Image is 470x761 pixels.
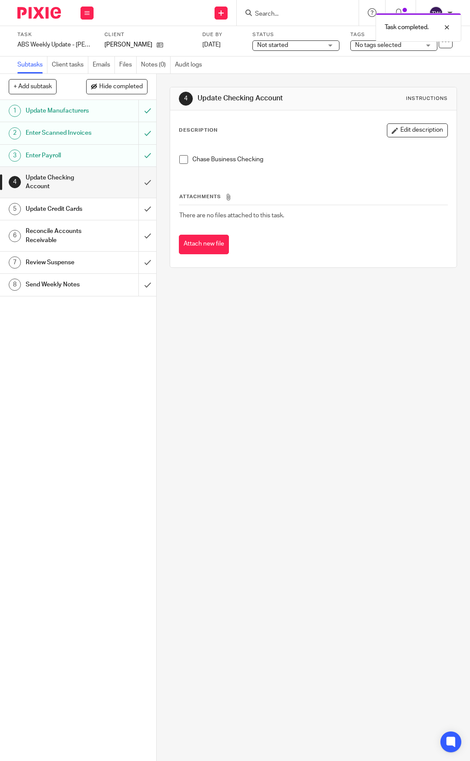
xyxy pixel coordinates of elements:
h1: Reconcile Accounts Receivable [26,225,95,247]
div: 3 [9,150,21,162]
p: [PERSON_NAME] [104,40,152,49]
div: 8 [9,279,21,291]
a: Notes (0) [141,56,171,73]
span: There are no files attached to this task. [179,213,284,219]
h1: Update Manufacturers [26,104,95,117]
p: Task completed. [385,23,429,32]
div: ABS Weekly Update - Cahill [17,40,94,49]
div: Instructions [406,95,448,102]
p: Chase Business Checking [192,155,447,164]
div: ABS Weekly Update - [PERSON_NAME] [17,40,94,49]
img: Pixie [17,7,61,19]
div: 6 [9,230,21,242]
button: Hide completed [86,79,148,94]
button: Attach new file [179,235,229,254]
a: Files [119,56,137,73]
h1: Review Suspense [26,256,95,269]
h1: Update Credit Cards [26,203,95,216]
div: 4 [9,176,21,188]
div: 7 [9,256,21,269]
span: [DATE] [202,42,221,48]
span: Hide completed [99,83,143,90]
a: Client tasks [52,56,88,73]
a: Emails [93,56,115,73]
label: Client [104,31,191,38]
p: Description [179,127,218,134]
a: Subtasks [17,56,47,73]
div: 5 [9,203,21,215]
img: svg%3E [429,6,443,20]
h1: Update Checking Account [198,94,332,103]
h1: Enter Payroll [26,149,95,162]
h1: Update Checking Account [26,171,95,193]
span: Attachments [179,194,221,199]
div: 1 [9,105,21,117]
h1: Send Weekly Notes [26,278,95,291]
span: Not started [257,42,288,48]
button: + Add subtask [9,79,57,94]
label: Due by [202,31,242,38]
label: Task [17,31,94,38]
a: Audit logs [175,56,206,73]
button: Edit description [387,123,448,137]
div: 2 [9,127,21,140]
div: 4 [179,92,193,106]
span: No tags selected [355,42,401,48]
h1: Enter Scanned Invoices [26,126,95,140]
